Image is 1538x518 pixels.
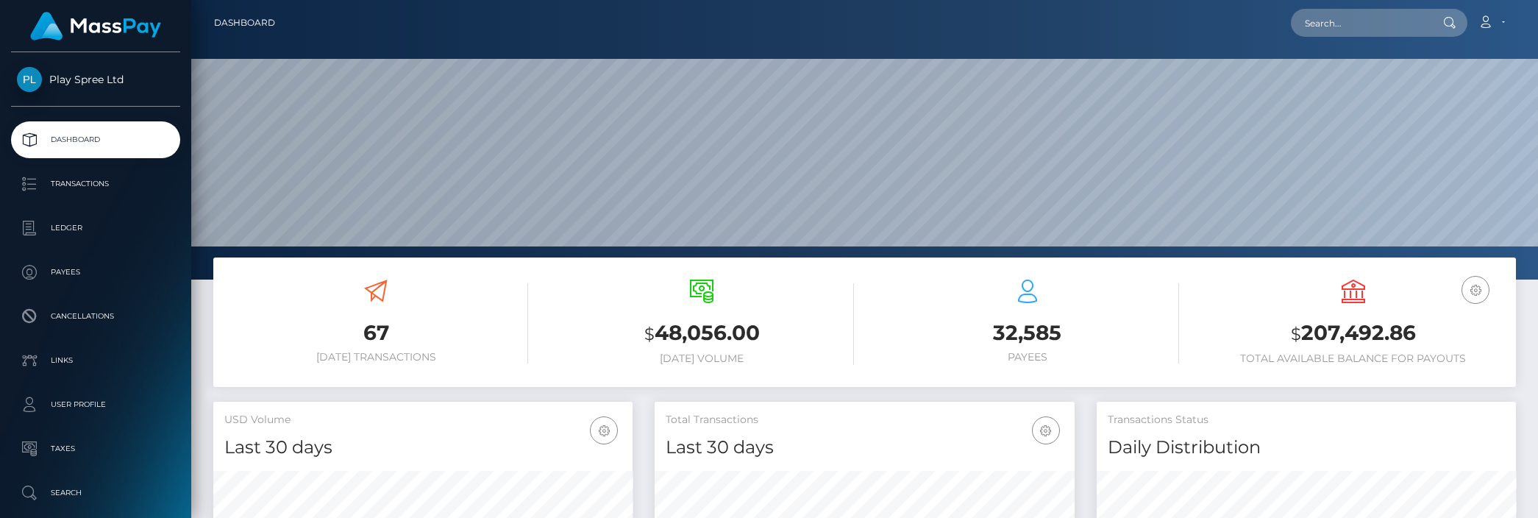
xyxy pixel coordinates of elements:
[1291,9,1429,37] input: Search...
[17,67,42,92] img: Play Spree Ltd
[11,298,180,335] a: Cancellations
[11,73,180,86] span: Play Spree Ltd
[550,319,854,349] h3: 48,056.00
[11,386,180,423] a: User Profile
[17,438,174,460] p: Taxes
[224,319,528,347] h3: 67
[214,7,275,38] a: Dashboard
[1201,319,1505,349] h3: 207,492.86
[17,394,174,416] p: User Profile
[30,12,161,40] img: MassPay Logo
[11,342,180,379] a: Links
[17,261,174,283] p: Payees
[11,210,180,246] a: Ledger
[666,435,1063,461] h4: Last 30 days
[17,482,174,504] p: Search
[11,166,180,202] a: Transactions
[17,173,174,195] p: Transactions
[17,350,174,372] p: Links
[11,475,180,511] a: Search
[1108,413,1505,427] h5: Transactions Status
[11,254,180,291] a: Payees
[17,217,174,239] p: Ledger
[224,435,622,461] h4: Last 30 days
[224,413,622,427] h5: USD Volume
[644,324,655,344] small: $
[224,351,528,363] h6: [DATE] Transactions
[876,319,1180,347] h3: 32,585
[17,129,174,151] p: Dashboard
[1108,435,1505,461] h4: Daily Distribution
[11,121,180,158] a: Dashboard
[17,305,174,327] p: Cancellations
[11,430,180,467] a: Taxes
[1291,324,1301,344] small: $
[1201,352,1505,365] h6: Total Available Balance for Payouts
[550,352,854,365] h6: [DATE] Volume
[666,413,1063,427] h5: Total Transactions
[876,351,1180,363] h6: Payees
